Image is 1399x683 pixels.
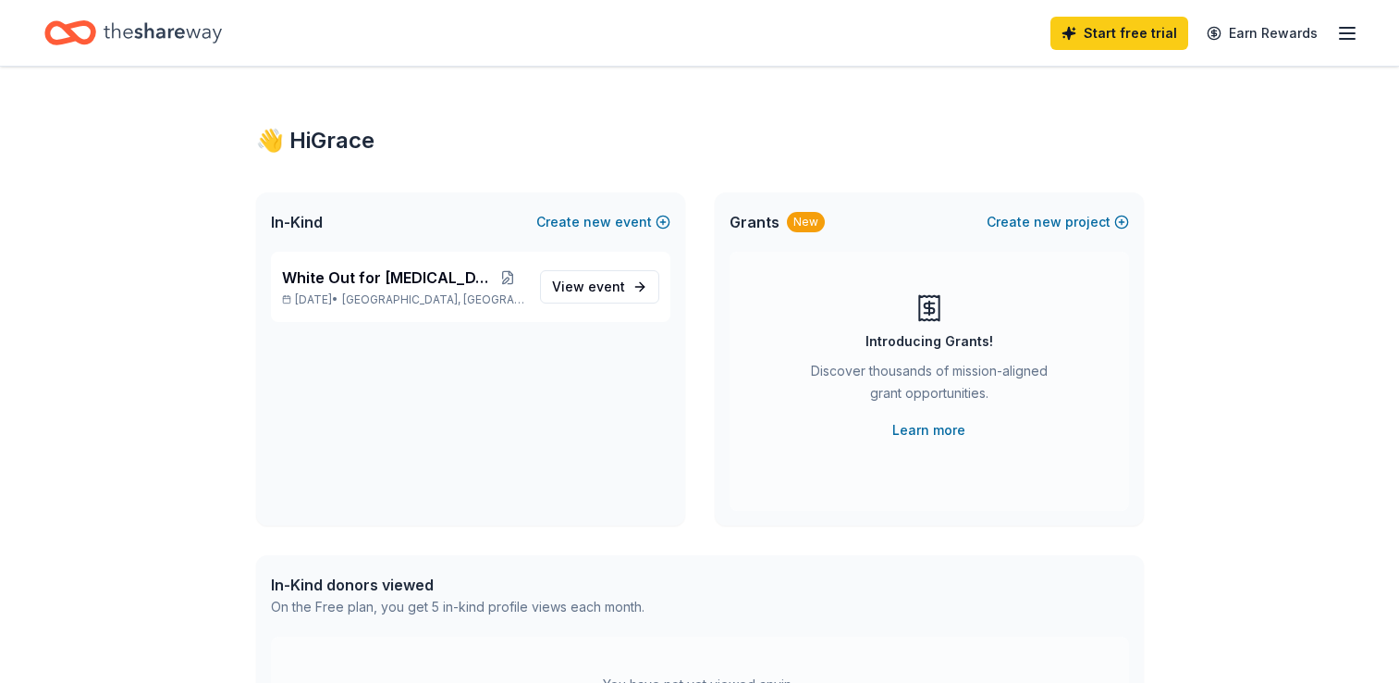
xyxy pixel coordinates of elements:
button: Createnewevent [536,211,670,233]
div: New [787,212,825,232]
button: Createnewproject [987,211,1129,233]
div: In-Kind donors viewed [271,574,644,596]
p: [DATE] • [282,292,525,307]
a: Home [44,11,222,55]
div: Introducing Grants! [865,330,993,353]
span: new [583,211,611,233]
div: On the Free plan, you get 5 in-kind profile views each month. [271,596,644,618]
span: View [552,276,625,298]
span: In-Kind [271,211,323,233]
div: 👋 Hi Grace [256,126,1144,155]
span: Grants [730,211,779,233]
a: Earn Rewards [1196,17,1329,50]
span: White Out for [MEDICAL_DATA] [282,267,491,289]
span: event [588,279,625,294]
a: View event [540,270,659,304]
a: Learn more [892,419,965,441]
a: Start free trial [1050,17,1188,50]
span: [GEOGRAPHIC_DATA], [GEOGRAPHIC_DATA] [342,292,524,307]
span: new [1034,211,1062,233]
div: Discover thousands of mission-aligned grant opportunities. [804,360,1055,412]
